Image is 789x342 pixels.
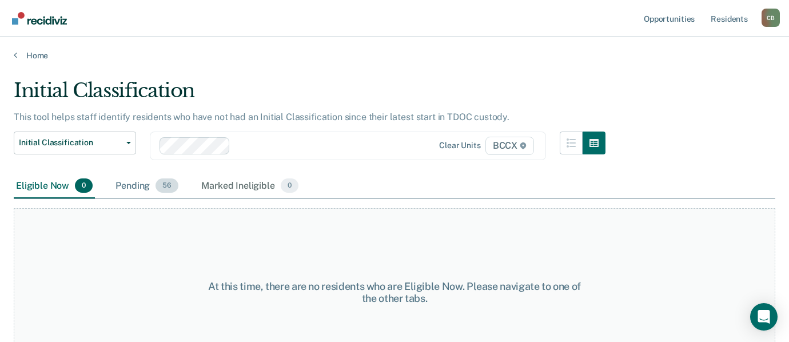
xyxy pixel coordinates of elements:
p: This tool helps staff identify residents who have not had an Initial Classification since their l... [14,112,509,122]
span: 0 [281,178,298,193]
button: Profile dropdown button [762,9,780,27]
div: Eligible Now0 [14,174,95,199]
div: Clear units [439,141,481,150]
span: BCCX [485,137,534,155]
span: 56 [156,178,178,193]
span: 0 [75,178,93,193]
div: Open Intercom Messenger [750,303,778,331]
span: Initial Classification [19,138,122,148]
button: Initial Classification [14,132,136,154]
div: C B [762,9,780,27]
img: Recidiviz [12,12,67,25]
div: Initial Classification [14,79,605,112]
div: Pending56 [113,174,181,199]
div: Marked Ineligible0 [199,174,301,199]
div: At this time, there are no residents who are Eligible Now. Please navigate to one of the other tabs. [205,280,585,305]
a: Home [14,50,775,61]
